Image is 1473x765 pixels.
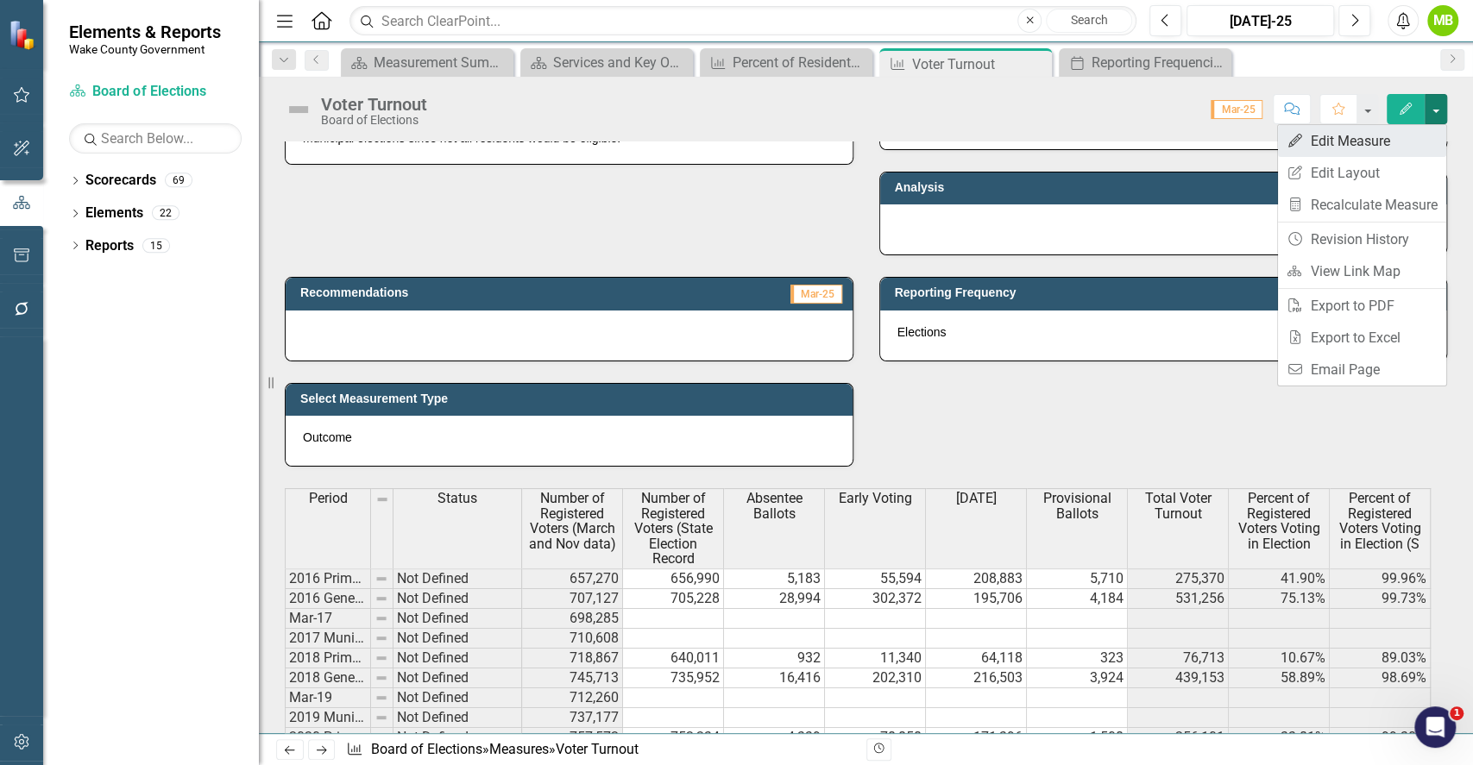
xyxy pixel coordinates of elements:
td: 2016 Primary Election [285,568,371,589]
div: Board of Elections [321,114,427,127]
td: 439,153 [1128,668,1229,688]
span: Period [309,491,348,506]
span: Absentee Ballots [727,491,821,521]
span: Early Voting [839,491,912,506]
div: Reporting Frequencies [1092,52,1227,73]
input: Search Below... [69,123,242,154]
div: 69 [165,173,192,188]
td: Not Defined [393,609,522,629]
img: 8DAGhfEEPCf229AAAAAElFTkSuQmCC [375,572,388,586]
h3: Select Measurement Type [300,392,844,405]
td: 712,260 [522,688,623,708]
td: 58.89% [1229,668,1330,688]
div: Voter Turnout [556,741,639,757]
td: 5,710 [1027,568,1128,589]
td: 4,184 [1027,589,1128,609]
a: Reporting Frequencies [1063,52,1227,73]
span: Mar-25 [1211,100,1262,119]
span: Percent of Registered Voters Voting in Election (S [1333,491,1426,551]
td: 718,867 [522,649,623,668]
img: 8DAGhfEEPCf229AAAAAElFTkSuQmCC [375,671,388,685]
a: Board of Elections [69,82,242,102]
td: Not Defined [393,688,522,708]
a: Email Page [1278,354,1446,386]
img: 8DAGhfEEPCf229AAAAAElFTkSuQmCC [375,611,388,625]
td: 531,256 [1128,589,1229,609]
td: 2018 Primary Election [285,649,371,668]
td: 2017 Municipal Elections [285,629,371,649]
a: Measurement Summary [345,52,509,73]
a: Measures [489,741,549,757]
h3: Analysis [895,181,1156,194]
div: Voter Turnout [912,53,1048,75]
td: 2016 General Election [285,589,371,609]
td: 78,858 [825,728,926,748]
td: Not Defined [393,629,522,649]
td: 98.69% [1330,668,1431,688]
div: Percent of Residents Registered to Vote [733,52,868,73]
img: 8DAGhfEEPCf229AAAAAElFTkSuQmCC [375,691,388,705]
button: Search [1046,9,1132,33]
span: Provisional Ballots [1030,491,1124,521]
td: 657,270 [522,568,623,589]
td: 735,952 [623,668,724,688]
div: Elections [880,310,1447,361]
td: 89.03% [1330,649,1431,668]
td: 2019 Municipal Elections [285,708,371,728]
td: 705,228 [623,589,724,609]
td: 99.30% [1330,728,1431,748]
td: 710,608 [522,629,623,649]
a: Services and Key Operating Measures [525,52,689,73]
td: 202,310 [825,668,926,688]
td: 3,924 [1027,668,1128,688]
td: 4,339 [724,728,825,748]
a: Board of Elections [371,741,482,757]
td: 99.96% [1330,568,1431,589]
button: MB [1427,5,1458,36]
td: Mar-19 [285,688,371,708]
div: 22 [152,206,179,221]
td: 76,713 [1128,649,1229,668]
td: 10.67% [1229,649,1330,668]
td: 28,994 [724,589,825,609]
img: 8DAGhfEEPCf229AAAAAElFTkSuQmCC [375,711,388,724]
td: Not Defined [393,568,522,589]
td: Not Defined [393,668,522,688]
td: 41.90% [1229,568,1330,589]
span: Elements & Reports [69,22,221,42]
td: 256,101 [1128,728,1229,748]
a: Reports [85,236,134,256]
a: View Link Map [1278,255,1446,287]
td: 2018 General Election [285,668,371,688]
td: 2020 Primary Election [285,728,371,748]
span: Number of Registered Voters (State Election Record [626,491,720,567]
td: 656,990 [623,568,724,589]
a: Export to PDF [1278,290,1446,322]
a: Edit Measure [1278,125,1446,157]
td: Not Defined [393,708,522,728]
td: Not Defined [393,649,522,668]
img: 8DAGhfEEPCf229AAAAAElFTkSuQmCC [375,492,389,506]
img: 8DAGhfEEPCf229AAAAAElFTkSuQmCC [375,651,388,665]
td: 75.13% [1229,589,1330,609]
img: 8DAGhfEEPCf229AAAAAElFTkSuQmCC [375,731,388,744]
td: 33.81% [1229,728,1330,748]
div: Voter Turnout [321,95,427,114]
a: Scorecards [85,171,156,191]
img: 8DAGhfEEPCf229AAAAAElFTkSuQmCC [375,592,388,605]
td: 745,713 [522,668,623,688]
a: Recalculate Measure [1278,189,1446,221]
a: Elements [85,204,143,223]
td: 99.73% [1330,589,1431,609]
td: 195,706 [926,589,1027,609]
span: Number of Registered Voters (March and Nov data) [526,491,619,551]
td: Mar-17 [285,609,371,629]
td: 55,594 [825,568,926,589]
span: Percent of Registered Voters Voting in Election [1232,491,1325,551]
input: Search ClearPoint... [349,6,1136,36]
iframe: Intercom live chat [1414,706,1456,748]
button: [DATE]-25 [1187,5,1334,36]
span: [DATE] [956,491,997,506]
div: » » [346,740,853,760]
